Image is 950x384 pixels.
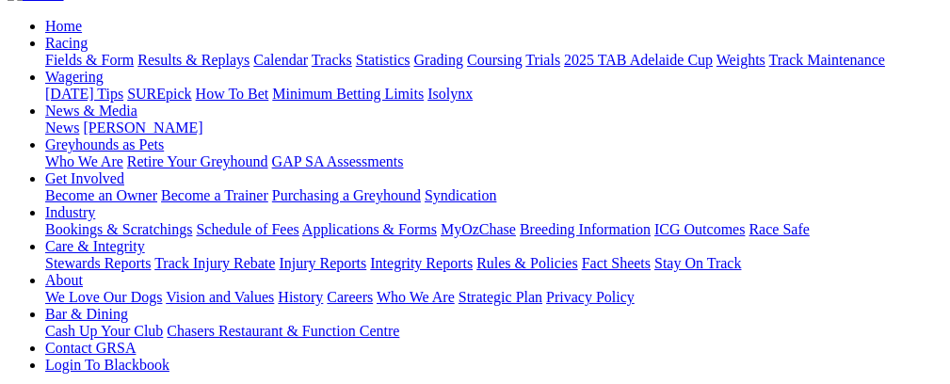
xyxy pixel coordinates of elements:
div: Racing [45,52,942,69]
a: Home [45,18,82,34]
a: How To Bet [196,86,269,102]
a: About [45,272,83,288]
a: We Love Our Dogs [45,289,162,305]
div: News & Media [45,120,942,136]
a: Wagering [45,69,104,85]
a: Race Safe [749,221,809,237]
a: Injury Reports [279,255,366,271]
a: Bookings & Scratchings [45,221,192,237]
div: Greyhounds as Pets [45,153,942,170]
a: Care & Integrity [45,238,145,254]
a: Stay On Track [654,255,741,271]
a: News [45,120,79,136]
div: Care & Integrity [45,255,942,272]
a: Rules & Policies [476,255,578,271]
a: Privacy Policy [546,289,635,305]
a: MyOzChase [441,221,516,237]
a: Cash Up Your Club [45,323,163,339]
a: Stewards Reports [45,255,151,271]
a: Strategic Plan [459,289,542,305]
a: Greyhounds as Pets [45,136,164,152]
div: Get Involved [45,187,942,204]
a: Racing [45,35,88,51]
a: Get Involved [45,170,124,186]
a: Tracks [312,52,352,68]
a: Trials [525,52,560,68]
a: Who We Are [45,153,123,169]
a: Contact GRSA [45,340,136,356]
a: Integrity Reports [370,255,473,271]
a: Syndication [425,187,496,203]
a: Who We Are [377,289,455,305]
a: ICG Outcomes [654,221,745,237]
a: Results & Replays [137,52,250,68]
a: Become a Trainer [161,187,268,203]
a: News & Media [45,103,137,119]
a: Breeding Information [520,221,651,237]
a: [PERSON_NAME] [83,120,202,136]
div: About [45,289,942,306]
a: Vision and Values [166,289,274,305]
a: [DATE] Tips [45,86,123,102]
a: Careers [327,289,373,305]
a: GAP SA Assessments [272,153,404,169]
a: Become an Owner [45,187,157,203]
a: Purchasing a Greyhound [272,187,421,203]
div: Bar & Dining [45,323,942,340]
a: Fields & Form [45,52,134,68]
a: Fact Sheets [582,255,651,271]
a: Industry [45,204,95,220]
a: Grading [414,52,463,68]
a: Schedule of Fees [196,221,298,237]
a: SUREpick [127,86,191,102]
a: Weights [717,52,765,68]
a: History [278,289,323,305]
a: Isolynx [427,86,473,102]
a: Bar & Dining [45,306,128,322]
a: Track Maintenance [769,52,885,68]
a: Statistics [356,52,411,68]
a: 2025 TAB Adelaide Cup [564,52,713,68]
a: Calendar [253,52,308,68]
a: Track Injury Rebate [154,255,275,271]
a: Chasers Restaurant & Function Centre [167,323,399,339]
a: Retire Your Greyhound [127,153,268,169]
a: Applications & Forms [302,221,437,237]
a: Minimum Betting Limits [272,86,424,102]
a: Login To Blackbook [45,357,169,373]
div: Wagering [45,86,942,103]
a: Coursing [467,52,523,68]
div: Industry [45,221,942,238]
